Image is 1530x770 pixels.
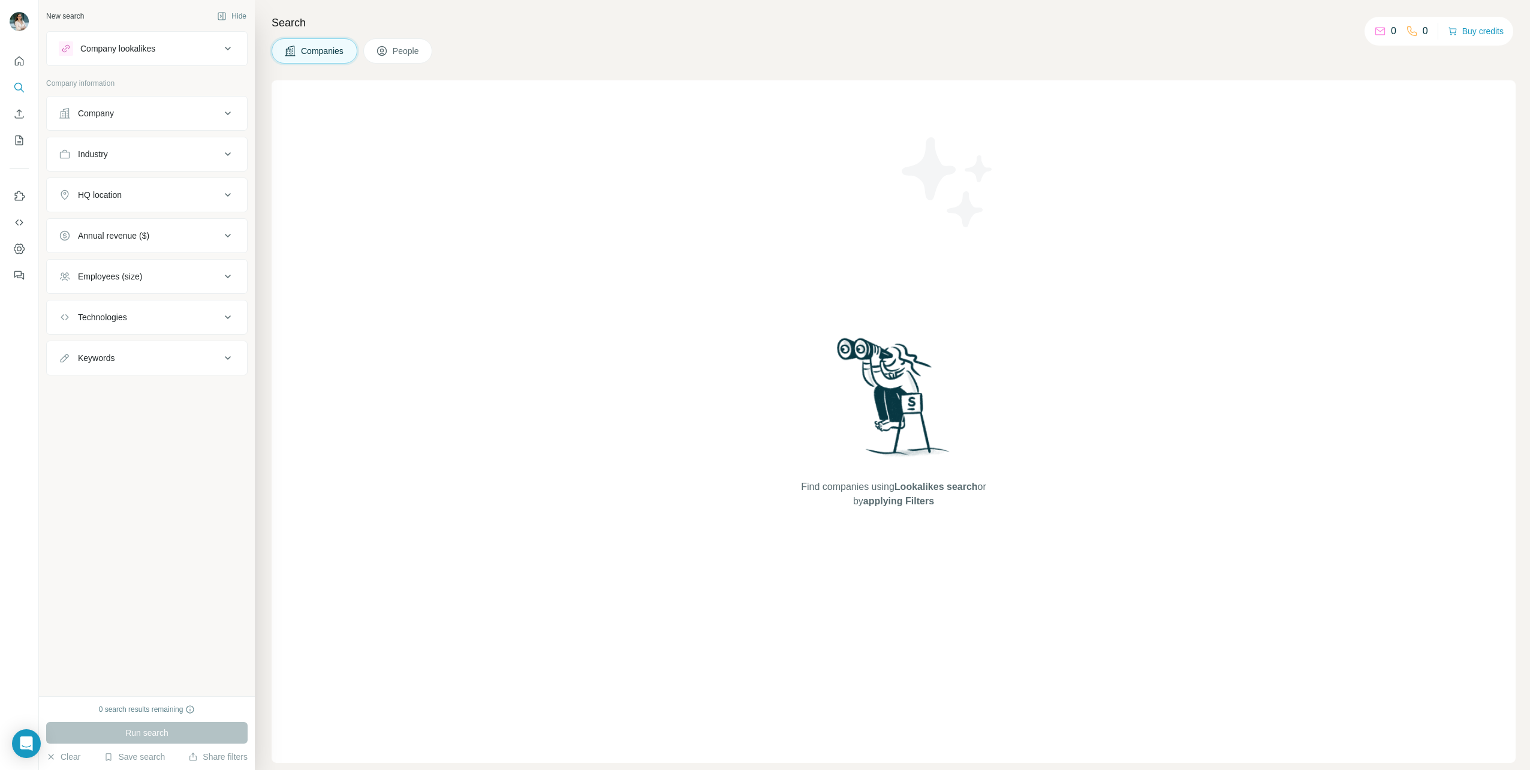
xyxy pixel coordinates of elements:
[46,78,248,89] p: Company information
[301,45,345,57] span: Companies
[99,704,195,715] div: 0 search results remaining
[47,99,247,128] button: Company
[78,107,114,119] div: Company
[894,128,1002,236] img: Surfe Illustration - Stars
[10,103,29,125] button: Enrich CSV
[10,212,29,233] button: Use Surfe API
[894,482,978,492] span: Lookalikes search
[12,729,41,758] div: Open Intercom Messenger
[46,11,84,22] div: New search
[10,77,29,98] button: Search
[47,344,247,372] button: Keywords
[78,189,122,201] div: HQ location
[10,50,29,72] button: Quick start
[832,335,956,468] img: Surfe Illustration - Woman searching with binoculars
[209,7,255,25] button: Hide
[272,14,1516,31] h4: Search
[10,238,29,260] button: Dashboard
[863,496,934,506] span: applying Filters
[797,480,989,509] span: Find companies using or by
[78,311,127,323] div: Technologies
[1423,24,1428,38] p: 0
[10,264,29,286] button: Feedback
[47,34,247,63] button: Company lookalikes
[188,751,248,763] button: Share filters
[47,221,247,250] button: Annual revenue ($)
[78,270,142,282] div: Employees (size)
[10,185,29,207] button: Use Surfe on LinkedIn
[10,12,29,31] img: Avatar
[1391,24,1396,38] p: 0
[47,140,247,169] button: Industry
[78,148,108,160] div: Industry
[47,303,247,332] button: Technologies
[78,352,115,364] div: Keywords
[1448,23,1504,40] button: Buy credits
[10,130,29,151] button: My lists
[47,181,247,209] button: HQ location
[46,751,80,763] button: Clear
[78,230,149,242] div: Annual revenue ($)
[393,45,420,57] span: People
[80,43,155,55] div: Company lookalikes
[104,751,165,763] button: Save search
[47,262,247,291] button: Employees (size)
